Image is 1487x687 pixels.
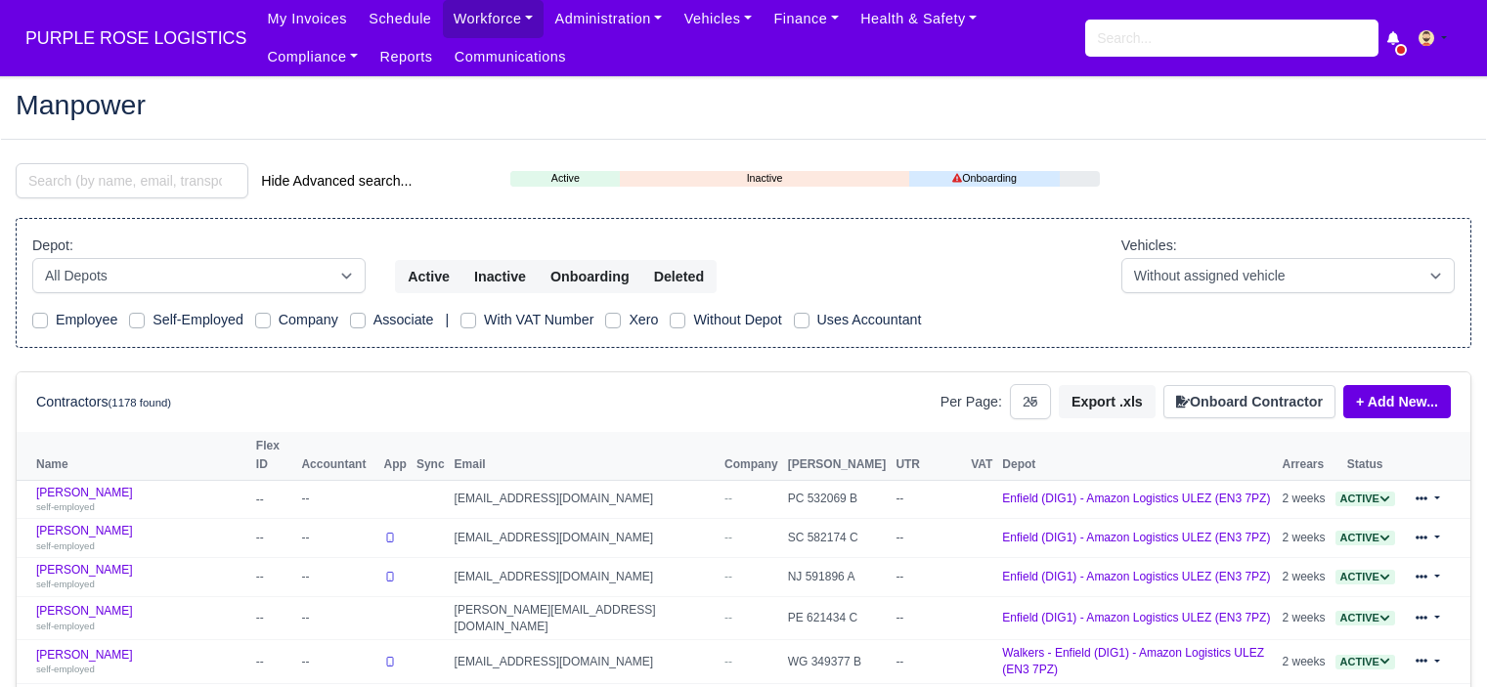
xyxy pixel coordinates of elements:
td: -- [251,640,297,684]
button: Onboard Contractor [1163,385,1335,418]
td: -- [891,519,966,558]
th: Sync [412,432,450,480]
td: -- [251,596,297,640]
span: -- [724,655,732,668]
td: 2 weeks [1278,640,1331,684]
label: Employee [56,309,117,331]
span: Active [1335,492,1395,506]
td: PE 621434 C [783,596,892,640]
small: self-employed [36,501,95,512]
a: Active [1335,611,1395,624]
button: Deleted [641,260,717,293]
td: [EMAIL_ADDRESS][DOMAIN_NAME] [450,640,720,684]
td: WG 349377 B [783,640,892,684]
label: Vehicles: [1121,235,1177,257]
td: -- [251,558,297,597]
th: Accountant [296,432,378,480]
h2: Manpower [16,91,1471,118]
h6: Contractors [36,394,171,410]
label: With VAT Number [484,309,593,331]
td: -- [251,519,297,558]
td: SC 582174 C [783,519,892,558]
a: Enfield (DIG1) - Amazon Logistics ULEZ (EN3 7PZ) [1002,492,1270,505]
td: 2 weeks [1278,558,1331,597]
span: Active [1335,611,1395,625]
td: 2 weeks [1278,480,1331,519]
label: Associate [373,309,434,331]
input: Search... [1085,20,1378,57]
td: -- [891,596,966,640]
button: Onboarding [538,260,642,293]
td: -- [296,558,378,597]
span: -- [724,492,732,505]
td: NJ 591896 A [783,558,892,597]
a: Compliance [256,38,369,76]
span: | [445,312,449,327]
a: [PERSON_NAME] self-employed [36,648,246,676]
a: [PERSON_NAME] self-employed [36,486,246,514]
a: Reports [369,38,443,76]
span: -- [724,531,732,544]
td: -- [891,480,966,519]
th: Status [1331,432,1400,480]
label: Uses Accountant [817,309,922,331]
th: Name [17,432,251,480]
th: Flex ID [251,432,297,480]
td: -- [891,558,966,597]
td: -- [296,480,378,519]
a: [PERSON_NAME] self-employed [36,604,246,632]
a: Onboarding [909,170,1060,187]
small: self-employed [36,540,95,551]
td: 2 weeks [1278,596,1331,640]
th: UTR [891,432,966,480]
td: PC 532069 B [783,480,892,519]
a: Active [510,170,620,187]
td: -- [296,596,378,640]
a: PURPLE ROSE LOGISTICS [16,20,256,58]
span: -- [724,611,732,624]
span: Active [1335,531,1395,545]
th: Company [720,432,783,480]
a: [PERSON_NAME] self-employed [36,524,246,552]
span: Active [1335,570,1395,584]
td: -- [296,519,378,558]
span: PURPLE ROSE LOGISTICS [16,19,256,58]
label: Company [279,309,338,331]
th: VAT [966,432,997,480]
label: Depot: [32,235,73,257]
th: [PERSON_NAME] [783,432,892,480]
a: + Add New... [1343,385,1451,418]
small: (1178 found) [109,397,172,408]
td: -- [891,640,966,684]
a: Active [1335,492,1395,505]
small: self-employed [36,579,95,589]
button: Inactive [461,260,539,293]
small: self-employed [36,621,95,631]
td: 2 weeks [1278,519,1331,558]
td: [EMAIL_ADDRESS][DOMAIN_NAME] [450,558,720,597]
td: [EMAIL_ADDRESS][DOMAIN_NAME] [450,519,720,558]
button: Export .xls [1059,385,1156,418]
a: Active [1335,531,1395,544]
span: Active [1335,655,1395,669]
label: Self-Employed [153,309,243,331]
th: Arrears [1278,432,1331,480]
a: Walkers - Enfield (DIG1) - Amazon Logistics ULEZ (EN3 7PZ) [1002,646,1264,676]
a: Inactive [620,170,908,187]
td: [EMAIL_ADDRESS][DOMAIN_NAME] [450,480,720,519]
a: Active [1335,570,1395,583]
button: Hide Advanced search... [248,164,424,197]
a: Enfield (DIG1) - Amazon Logistics ULEZ (EN3 7PZ) [1002,570,1270,583]
td: [PERSON_NAME][EMAIL_ADDRESS][DOMAIN_NAME] [450,596,720,640]
a: Active [1335,655,1395,668]
small: self-employed [36,664,95,674]
span: -- [724,570,732,583]
td: -- [251,480,297,519]
a: Enfield (DIG1) - Amazon Logistics ULEZ (EN3 7PZ) [1002,611,1270,624]
a: [PERSON_NAME] self-employed [36,563,246,591]
input: Search (by name, email, transporter id) ... [16,163,248,198]
th: App [379,432,412,480]
div: Manpower [1,75,1486,139]
th: Email [450,432,720,480]
div: + Add New... [1335,385,1451,418]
